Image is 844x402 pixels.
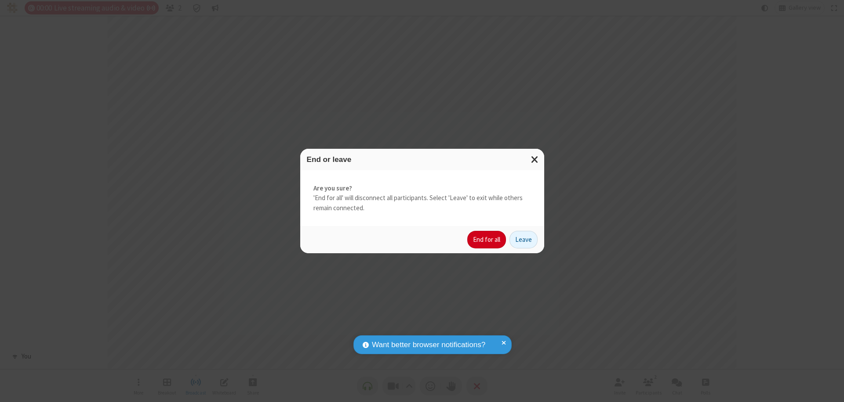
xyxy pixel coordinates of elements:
[509,231,538,248] button: Leave
[467,231,506,248] button: End for all
[526,149,544,170] button: Close modal
[313,183,531,194] strong: Are you sure?
[307,155,538,164] h3: End or leave
[372,339,485,351] span: Want better browser notifications?
[300,170,544,226] div: 'End for all' will disconnect all participants. Select 'Leave' to exit while others remain connec...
